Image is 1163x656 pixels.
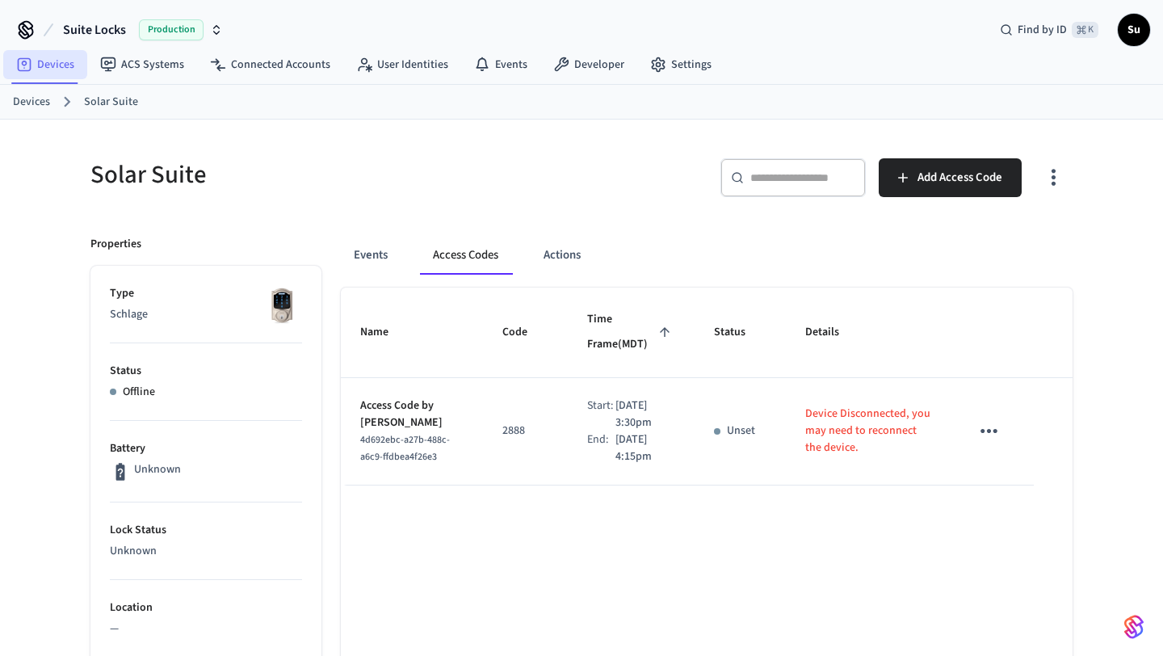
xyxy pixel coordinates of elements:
a: Events [461,50,540,79]
p: Lock Status [110,522,302,539]
p: 2888 [502,423,548,439]
a: Settings [637,50,724,79]
p: Access Code by [PERSON_NAME] [360,397,464,431]
img: Schlage Sense Smart Deadbolt with Camelot Trim, Front [262,285,302,326]
p: [DATE] 3:30pm [615,397,675,431]
div: Find by ID⌘ K [987,15,1111,44]
span: Details [805,320,860,345]
p: Schlage [110,306,302,323]
p: Status [110,363,302,380]
p: Unknown [134,461,181,478]
span: Production [139,19,204,40]
span: Time Frame(MDT) [587,307,675,358]
span: Name [360,320,409,345]
table: sticky table [341,288,1073,486]
p: — [110,620,302,637]
button: Events [341,236,401,275]
div: ant example [341,236,1073,275]
span: Status [714,320,766,345]
p: Unknown [110,543,302,560]
a: User Identities [343,50,461,79]
a: Devices [13,94,50,111]
a: ACS Systems [87,50,197,79]
span: Suite Locks [63,20,126,40]
span: ⌘ K [1072,22,1098,38]
span: Su [1119,15,1148,44]
a: Developer [540,50,637,79]
p: [DATE] 4:15pm [615,431,675,465]
p: Properties [90,236,141,253]
p: Location [110,599,302,616]
button: Add Access Code [879,158,1022,197]
span: 4d692ebc-a27b-488c-a6c9-ffdbea4f26e3 [360,433,450,464]
div: End: [587,431,616,465]
p: Offline [123,384,155,401]
p: Device Disconnected, you may need to reconnect the device. [805,406,930,456]
h5: Solar Suite [90,158,572,191]
button: Actions [531,236,594,275]
a: Devices [3,50,87,79]
p: Type [110,285,302,302]
div: Start: [587,397,616,431]
img: SeamLogoGradient.69752ec5.svg [1124,614,1144,640]
p: Battery [110,440,302,457]
button: Access Codes [420,236,511,275]
span: Code [502,320,548,345]
a: Solar Suite [84,94,138,111]
button: Su [1118,14,1150,46]
a: Connected Accounts [197,50,343,79]
span: Add Access Code [917,167,1002,188]
span: Find by ID [1018,22,1067,38]
p: Unset [727,423,755,439]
